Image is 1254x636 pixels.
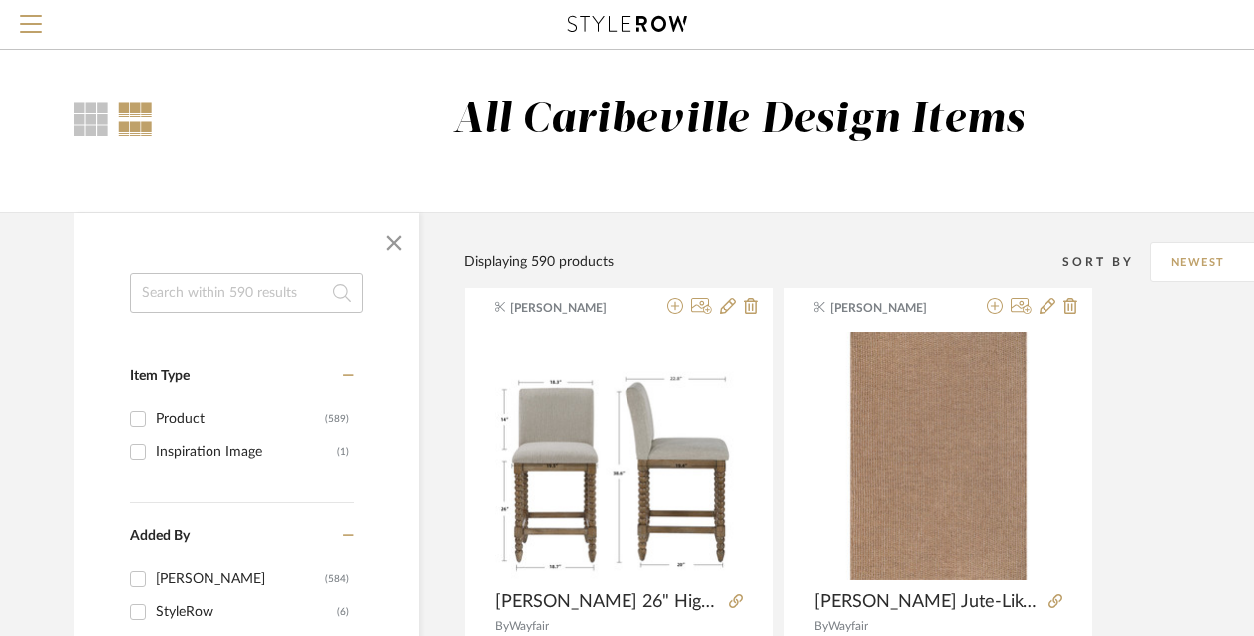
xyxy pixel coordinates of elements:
div: (6) [337,596,349,628]
span: Added By [130,529,190,543]
div: (584) [325,563,349,595]
span: By [814,620,828,632]
input: Search within 590 results [130,273,363,313]
span: [PERSON_NAME] [510,299,635,317]
div: StyleRow [156,596,337,628]
span: Item Type [130,369,190,383]
div: (589) [325,403,349,435]
div: Product [156,403,325,435]
span: [PERSON_NAME] 26" High Modern Farmhouse Turned Leg Beaded Counter Stool [495,591,721,613]
div: [PERSON_NAME] [156,563,325,595]
span: [PERSON_NAME] Jute-Like Natural Beige Indoor Area Rug [814,591,1041,613]
div: Sort By [1062,252,1150,272]
div: All Caribeville Design Items [453,95,1026,146]
img: Carollyn 26" High Modern Farmhouse Turned Leg Beaded Counter Stool [495,332,743,580]
span: Wayfair [828,620,868,632]
div: (1) [337,436,349,468]
button: Close [374,223,414,263]
div: Inspiration Image [156,436,337,468]
img: Nadene Jute-Like Natural Beige Indoor Area Rug [814,332,1062,580]
span: [PERSON_NAME] [830,299,956,317]
span: Wayfair [509,620,549,632]
div: Displaying 590 products [464,251,614,273]
span: By [495,620,509,632]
